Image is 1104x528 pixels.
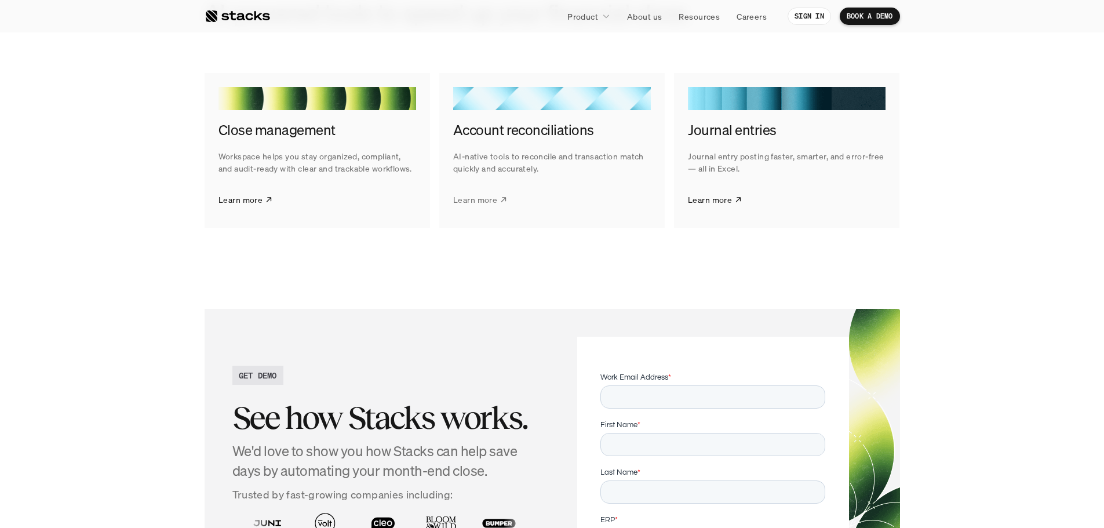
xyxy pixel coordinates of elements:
[218,121,416,140] h4: Close management
[453,185,508,214] a: Learn more
[672,6,727,27] a: Resources
[840,8,900,25] a: BOOK A DEMO
[567,10,598,23] p: Product
[453,194,497,206] p: Learn more
[737,10,767,23] p: Careers
[232,442,543,480] h4: We'd love to show you how Stacks can help save days by automating your month-end close.
[218,150,416,174] p: Workspace helps you stay organized, compliant, and audit-ready with clear and trackable workflows.
[218,194,263,206] p: Learn more
[232,486,543,503] p: Trusted by fast-growing companies including:
[688,185,742,214] a: Learn more
[788,8,831,25] a: SIGN IN
[688,121,886,140] h4: Journal entries
[730,6,774,27] a: Careers
[620,6,669,27] a: About us
[232,400,543,436] h2: See how Stacks works.
[453,121,651,140] h4: Account reconciliations
[795,12,824,20] p: SIGN IN
[688,150,886,174] p: Journal entry posting faster, smarter, and error-free — all in Excel.
[627,10,662,23] p: About us
[847,12,893,20] p: BOOK A DEMO
[679,10,720,23] p: Resources
[218,185,273,214] a: Learn more
[688,194,732,206] p: Learn more
[239,369,277,381] h2: GET DEMO
[453,150,651,174] p: AI-native tools to reconcile and transaction match quickly and accurately.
